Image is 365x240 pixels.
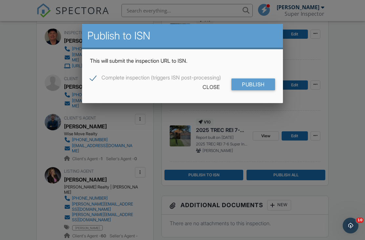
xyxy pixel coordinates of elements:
[343,218,358,233] iframe: Intercom live chat
[90,75,221,83] label: Complete inspection (triggers ISN post-processing)
[192,81,230,93] div: Close
[90,57,275,64] p: This will submit the inspection URL to ISN.
[356,218,364,223] span: 10
[87,29,278,42] h2: Publish to ISN
[231,78,275,90] input: Publish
